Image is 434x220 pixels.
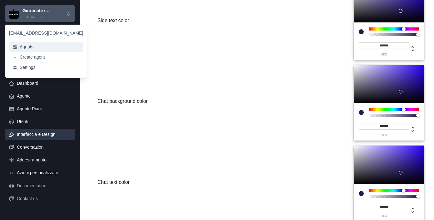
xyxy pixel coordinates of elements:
p: [EMAIL_ADDRESS][DOMAIN_NAME] [9,30,83,36]
p: Giurimatrix ... [22,7,51,14]
div: Contact us [17,195,71,202]
label: hex [359,133,409,137]
button: Chakra UIGiurimatrix ...gmlawteam [5,5,75,22]
img: Chakra UI [9,9,19,19]
div: Utenti [17,118,71,125]
label: hex [359,214,409,218]
div: Azioni personalizzate [17,170,71,176]
div: Agente [17,93,71,99]
button: Agents [9,42,83,52]
button: Create agent [9,52,83,62]
label: Side text color [97,17,129,24]
label: Chat text color [97,179,130,186]
div: Documentation [17,183,71,189]
a: Documentation [5,180,75,192]
div: Dashboard [17,80,71,87]
label: Chat background color [97,98,148,105]
div: Addestramento [17,157,71,163]
div: Conversazioni [17,144,71,151]
label: hex [359,53,409,56]
p: gmlawteam [22,14,51,20]
div: Interfaccia e Design [17,131,71,138]
div: Agente Piani [17,106,71,112]
button: Settings [9,62,83,73]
